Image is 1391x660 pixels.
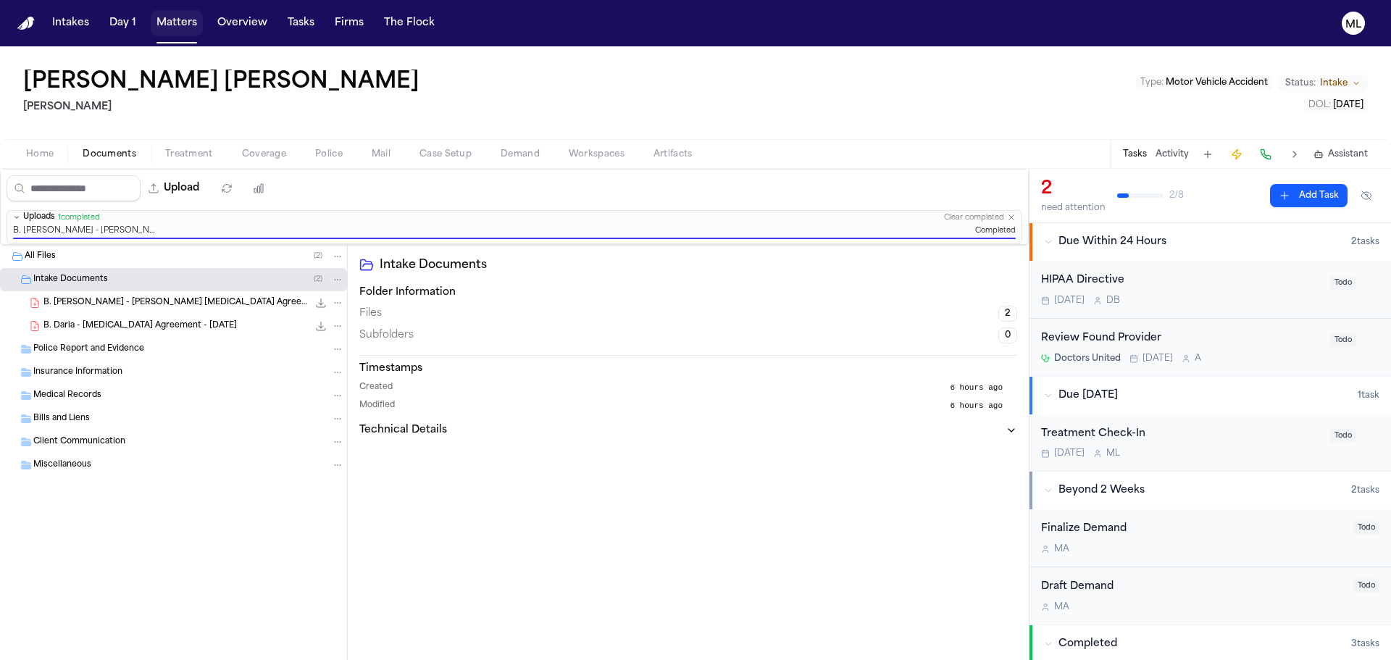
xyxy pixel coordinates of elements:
a: Overview [212,10,273,36]
button: Create Immediate Task [1227,144,1247,164]
span: Medical Records [33,390,101,402]
span: Todo [1330,429,1356,443]
span: Intake Documents [33,274,108,286]
button: Snooze task [1362,426,1379,443]
button: Beyond 2 Weeks2tasks [1029,472,1391,509]
span: 6 hours ago [950,400,1003,412]
button: Make a Call [1256,144,1276,164]
span: Files [359,306,382,321]
button: Technical Details [359,423,1017,438]
span: B. [PERSON_NAME] - [PERSON_NAME] [MEDICAL_DATA] Agreement.pdf [43,297,308,309]
span: 2 [998,306,1017,322]
span: Case Setup [419,149,472,160]
span: Due [DATE] [1058,388,1118,403]
span: 1 task [1358,390,1379,401]
div: HIPAA Directive [1041,272,1321,289]
span: B. [PERSON_NAME] - [PERSON_NAME] [MEDICAL_DATA] Agreement.pdf [13,226,158,237]
span: Completed [975,226,1016,237]
span: 0 [998,327,1017,343]
span: [DATE] [1143,353,1173,364]
button: Add Task [1270,184,1348,207]
span: [DATE] [1333,101,1363,109]
div: Open task: HIPAA Directive [1029,261,1391,319]
button: Clear completed [944,213,1004,222]
h2: Intake Documents [380,256,1017,274]
span: 2 / 8 [1169,190,1184,201]
span: ( 2 ) [314,252,322,260]
button: Firms [329,10,369,36]
button: Add Task [1198,144,1218,164]
span: Workspaces [569,149,625,160]
button: The Flock [378,10,440,36]
span: Coverage [242,149,286,160]
button: Due Within 24 Hours2tasks [1029,223,1391,261]
button: Upload [141,175,208,201]
span: Doctors United [1054,353,1121,364]
h2: [PERSON_NAME] [23,99,425,116]
span: Police Report and Evidence [33,343,144,356]
span: 3 task s [1351,638,1379,650]
button: Tasks [1123,149,1147,160]
text: ML [1345,20,1361,30]
div: Treatment Check-In [1041,426,1321,443]
button: 6 hours ago [950,382,1017,394]
button: 6 hours ago [950,400,1017,412]
button: Edit matter name [23,70,419,96]
span: Uploads [23,212,55,223]
div: Draft Demand [1041,579,1345,596]
a: Home [17,17,35,30]
span: M A [1054,601,1069,613]
span: Home [26,149,54,160]
span: Subfolders [359,328,414,343]
span: Miscellaneous [33,459,91,472]
span: Todo [1330,333,1356,347]
span: Documents [83,149,136,160]
div: Open task: Finalize Demand [1029,509,1391,567]
span: Bills and Liens [33,413,90,425]
span: 6 hours ago [950,382,1003,394]
span: 1 completed [58,213,100,222]
span: 2 task s [1351,236,1379,248]
span: D B [1106,295,1120,306]
button: Snooze task [1362,330,1379,348]
button: Download B. Daria - Martello Retainer Agreement.pdf [314,296,328,310]
span: Treatment [165,149,213,160]
span: Type : [1140,78,1164,87]
span: Assistant [1328,149,1368,160]
div: Open task: Treatment Check-In [1029,414,1391,472]
span: Modified [359,400,395,412]
button: Assistant [1313,149,1368,160]
span: Mail [372,149,390,160]
span: Todo [1353,579,1379,593]
span: ( 2 ) [314,275,322,283]
span: Beyond 2 Weeks [1058,483,1145,498]
span: Intake [1320,78,1348,89]
span: Artifacts [653,149,693,160]
input: Search files [7,175,141,201]
div: Open task: Review Found Provider [1029,319,1391,376]
button: Change status from Intake [1278,75,1368,92]
button: Matters [151,10,203,36]
span: Insurance Information [33,367,122,379]
button: Activity [1156,149,1189,160]
button: Snooze task [1362,272,1379,290]
button: Tasks [282,10,320,36]
span: Todo [1353,521,1379,535]
span: Police [315,149,343,160]
span: Client Communication [33,436,125,448]
span: Todo [1330,276,1356,290]
button: Intakes [46,10,95,36]
span: [DATE] [1054,295,1085,306]
span: Demand [501,149,540,160]
span: B. Daria - [MEDICAL_DATA] Agreement - [DATE] [43,320,237,333]
div: 2 [1041,177,1106,201]
button: Download B. Daria - Retainer Agreement - 8.11.25 [314,319,328,333]
span: [DATE] [1054,448,1085,459]
div: Finalize Demand [1041,521,1345,538]
button: Uploads1completedClear completed [7,211,1022,225]
div: Review Found Provider [1041,330,1321,347]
